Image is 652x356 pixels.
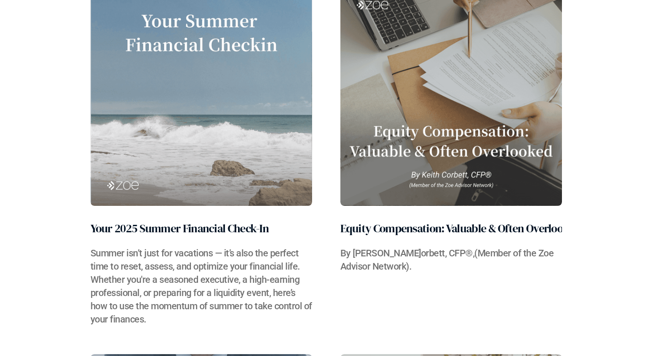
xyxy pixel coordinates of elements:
h2: Your 2025 Summer Financial Check-In [91,220,269,237]
h2: Equity Compensation: Valuable & Often Overlooked [340,220,581,237]
h3: Summer isn’t just for vacations — it’s also the perfect time to reset, assess, and optimize your ... [91,246,312,326]
h3: By [PERSON_NAME]​orbett, CFP®,(Member of the Zoe Advisor Network). [340,246,562,273]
